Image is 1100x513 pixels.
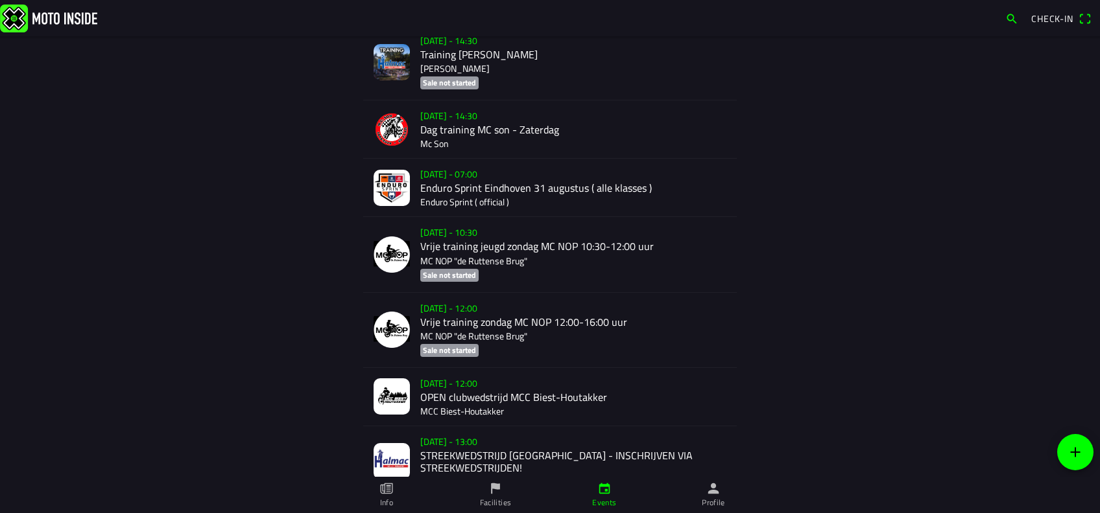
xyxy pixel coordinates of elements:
[363,368,737,426] a: [DATE] - 12:00OPEN clubwedstrijd MCC Biest-HoutakkerMCC Biest-Houtakker
[374,170,410,206] img: iZXpISycrn4nIPKnmRzSWSSW2N0fRtdDKPlJvxpn.jpg
[363,293,737,368] a: [DATE] - 12:00Vrije training zondag MC NOP 12:00-16:00 uurMC NOP "de Ruttense Brug"Sale not started
[363,100,737,159] a: [DATE] - 14:30Dag training MC son - ZaterdagMc Son
[363,25,737,100] a: [DATE] - 14:30Training [PERSON_NAME][PERSON_NAME]Sale not started
[480,497,512,508] ion-label: Facilities
[363,217,737,292] a: [DATE] - 10:30Vrije training jeugd zondag MC NOP 10:30-12:00 uurMC NOP "de Ruttense Brug"Sale not...
[379,481,394,496] ion-icon: paper
[380,497,393,508] ion-label: Info
[374,236,410,273] img: NjdwpvkGicnr6oC83998ZTDUeXJJ29cK9cmzxz8K.png
[702,497,725,508] ion-label: Profile
[374,312,410,348] img: NjdwpvkGicnr6oC83998ZTDUeXJJ29cK9cmzxz8K.png
[999,7,1025,29] a: search
[374,44,410,80] img: N3lxsS6Zhak3ei5Q5MtyPEvjHqMuKUUTBqHB2i4g.png
[374,443,410,479] img: lIi8TNAAqHcHkSkM4FLnWFRZNSzQoieEBZZAxkti.jpeg
[363,159,737,217] a: [DATE] - 07:00Enduro Sprint Eindhoven 31 augustus ( alle klasses )Enduro Sprint ( official )
[374,111,410,148] img: sfRBxcGZmvZ0K6QUyq9TbY0sbKJYVDoKWVN9jkDZ.png
[597,481,612,496] ion-icon: calendar
[374,378,410,415] img: ln5vh1jYKP1zZt04sAJrH4XpnbxKpO6lMUbCIFO8.jpg
[488,481,503,496] ion-icon: flag
[1031,12,1073,25] span: Check-in
[1068,444,1083,460] ion-icon: add
[363,426,737,497] a: [DATE] - 13:00STREEKWEDSTRIJD [GEOGRAPHIC_DATA] - INSCHRIJVEN VIA STREEKWEDSTRIJDEN![PERSON_NAME]
[592,497,616,508] ion-label: Events
[706,481,721,496] ion-icon: person
[1025,7,1097,29] a: Check-inqr scanner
